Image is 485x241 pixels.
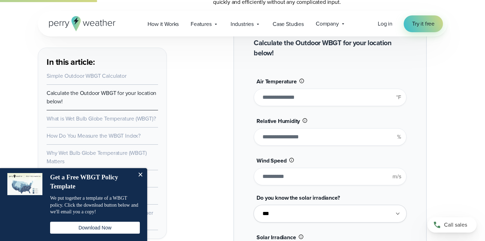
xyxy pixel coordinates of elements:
[47,89,156,105] a: Calculate the Outdoor WBGT for your location below!
[428,217,477,233] a: Call sales
[257,77,296,85] span: Air Temperature
[50,195,140,215] p: We put together a template of a WBGT policy. Click the download button below and we'll email you ...
[404,15,443,32] a: Try it free
[47,149,146,165] a: Why Wet Bulb Globe Temperature (WBGT) Matters
[444,221,467,229] span: Call sales
[142,17,185,31] a: How it Works
[267,17,310,31] a: Case Studies
[412,20,435,28] span: Try it free
[50,222,140,234] button: Download Now
[47,132,141,140] a: How Do You Measure the WBGT Index?
[316,20,339,28] span: Company
[133,168,147,182] button: Close
[47,56,158,68] h3: In this article:
[257,117,300,125] span: Relative Humidity
[257,157,286,165] span: Wind Speed
[378,20,392,28] a: Log in
[47,209,153,225] a: Watch how our customers use Perry Weather to calculate WBGT
[7,173,42,195] img: dialog featured image
[257,194,340,202] span: Do you know the solar irradiance?
[254,38,406,58] h2: Calculate the Outdoor WBGT for your location below!
[231,20,254,28] span: Industries
[273,20,304,28] span: Case Studies
[50,173,132,191] h4: Get a Free WBGT Policy Template
[47,72,127,80] a: Simple Outdoor WBGT Calculator
[191,20,212,28] span: Features
[148,20,179,28] span: How it Works
[47,115,156,123] a: What is Wet Bulb Globe Temperature (WBGT)?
